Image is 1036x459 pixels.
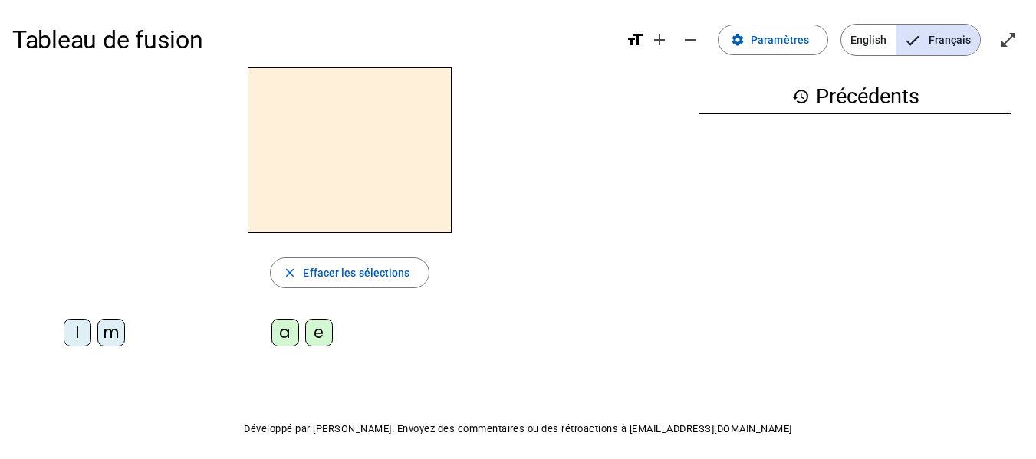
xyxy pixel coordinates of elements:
button: Paramètres [718,25,828,55]
span: Effacer les sélections [303,264,409,282]
mat-icon: remove [681,31,699,49]
div: e [305,319,333,346]
mat-icon: history [791,87,810,106]
h3: Précédents [699,80,1011,114]
button: Diminuer la taille de la police [675,25,705,55]
button: Effacer les sélections [270,257,429,288]
div: m [97,319,125,346]
p: Développé par [PERSON_NAME]. Envoyez des commentaires ou des rétroactions à [EMAIL_ADDRESS][DOMAI... [12,420,1024,438]
button: Entrer en plein écran [993,25,1024,55]
mat-icon: settings [731,33,745,47]
div: a [271,319,299,346]
span: English [841,25,896,55]
mat-icon: open_in_full [999,31,1018,49]
h1: Tableau de fusion [12,15,613,64]
mat-icon: add [650,31,669,49]
mat-icon: format_size [626,31,644,49]
div: l [64,319,91,346]
span: Français [896,25,980,55]
button: Augmenter la taille de la police [644,25,675,55]
span: Paramètres [751,31,809,49]
mat-icon: close [283,266,297,280]
mat-button-toggle-group: Language selection [840,24,981,56]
